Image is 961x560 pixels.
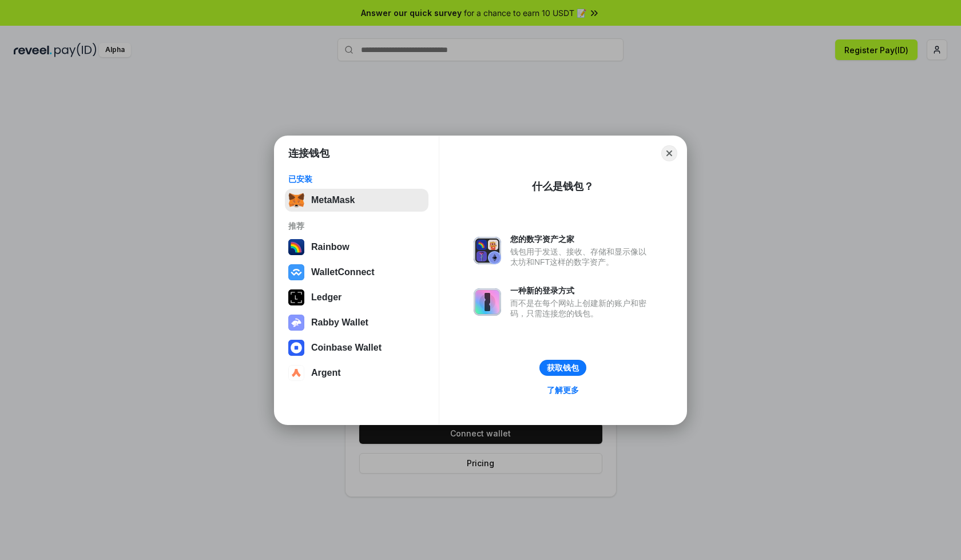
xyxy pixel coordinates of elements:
[311,343,382,353] div: Coinbase Wallet
[285,261,428,284] button: WalletConnect
[285,286,428,309] button: Ledger
[288,146,329,160] h1: 连接钱包
[547,363,579,373] div: 获取钱包
[288,264,304,280] img: svg+xml,%3Csvg%20width%3D%2228%22%20height%3D%2228%22%20viewBox%3D%220%200%2028%2028%22%20fill%3D...
[510,285,652,296] div: 一种新的登录方式
[288,192,304,208] img: svg+xml,%3Csvg%20fill%3D%22none%22%20height%3D%2233%22%20viewBox%3D%220%200%2035%2033%22%20width%...
[532,180,594,193] div: 什么是钱包？
[288,315,304,331] img: svg+xml,%3Csvg%20xmlns%3D%22http%3A%2F%2Fwww.w3.org%2F2000%2Fsvg%22%20fill%3D%22none%22%20viewBox...
[311,317,368,328] div: Rabby Wallet
[474,288,501,316] img: svg+xml,%3Csvg%20xmlns%3D%22http%3A%2F%2Fwww.w3.org%2F2000%2Fsvg%22%20fill%3D%22none%22%20viewBox...
[510,247,652,267] div: 钱包用于发送、接收、存储和显示像以太坊和NFT这样的数字资产。
[474,237,501,264] img: svg+xml,%3Csvg%20xmlns%3D%22http%3A%2F%2Fwww.w3.org%2F2000%2Fsvg%22%20fill%3D%22none%22%20viewBox...
[311,242,350,252] div: Rainbow
[285,362,428,384] button: Argent
[288,340,304,356] img: svg+xml,%3Csvg%20width%3D%2228%22%20height%3D%2228%22%20viewBox%3D%220%200%2028%2028%22%20fill%3D...
[539,360,586,376] button: 获取钱包
[288,239,304,255] img: svg+xml,%3Csvg%20width%3D%22120%22%20height%3D%22120%22%20viewBox%3D%220%200%20120%20120%22%20fil...
[510,234,652,244] div: 您的数字资产之家
[510,298,652,319] div: 而不是在每个网站上创建新的账户和密码，只需连接您的钱包。
[311,195,355,205] div: MetaMask
[288,365,304,381] img: svg+xml,%3Csvg%20width%3D%2228%22%20height%3D%2228%22%20viewBox%3D%220%200%2028%2028%22%20fill%3D...
[288,221,425,231] div: 推荐
[288,174,425,184] div: 已安装
[288,289,304,305] img: svg+xml,%3Csvg%20xmlns%3D%22http%3A%2F%2Fwww.w3.org%2F2000%2Fsvg%22%20width%3D%2228%22%20height%3...
[540,383,586,398] a: 了解更多
[661,145,677,161] button: Close
[285,189,428,212] button: MetaMask
[285,311,428,334] button: Rabby Wallet
[311,292,341,303] div: Ledger
[285,236,428,259] button: Rainbow
[285,336,428,359] button: Coinbase Wallet
[547,385,579,395] div: 了解更多
[311,267,375,277] div: WalletConnect
[311,368,341,378] div: Argent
